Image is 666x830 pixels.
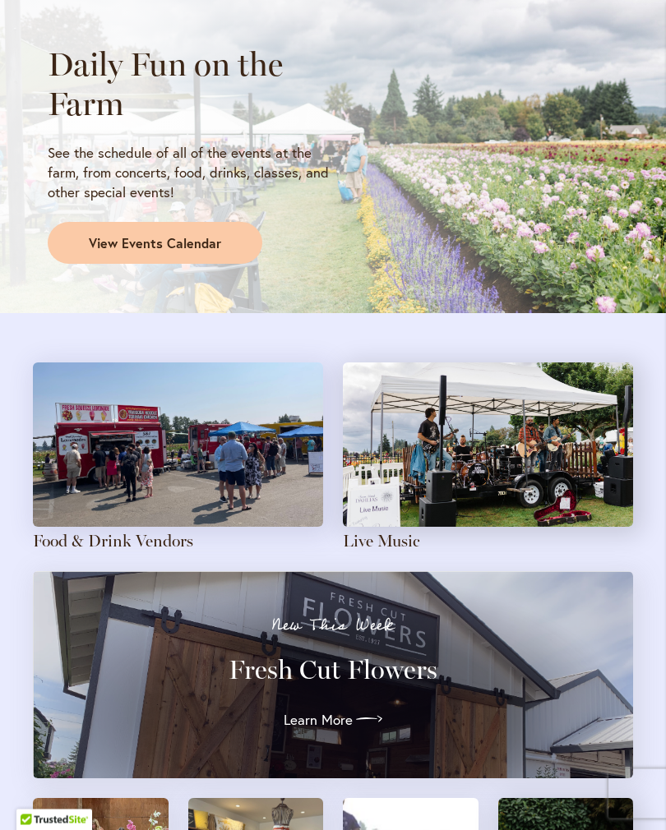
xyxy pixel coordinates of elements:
[89,235,221,254] span: View Events Calendar
[33,363,323,528] img: Attendees gather around food trucks on a sunny day at the farm
[48,223,262,265] a: View Events Calendar
[343,363,633,528] img: A four-person band plays with a field of pink dahlias in the background
[33,532,193,551] a: Food & Drink Vendors
[343,532,420,551] a: Live Music
[48,45,333,124] h2: Daily Fun on the Farm
[284,711,353,731] span: Learn More
[284,707,382,733] a: Learn More
[62,618,604,634] p: New This Week
[48,144,333,203] p: See the schedule of all of the events at the farm, from concerts, food, drinks, classes, and othe...
[62,654,604,687] h3: Fresh Cut Flowers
